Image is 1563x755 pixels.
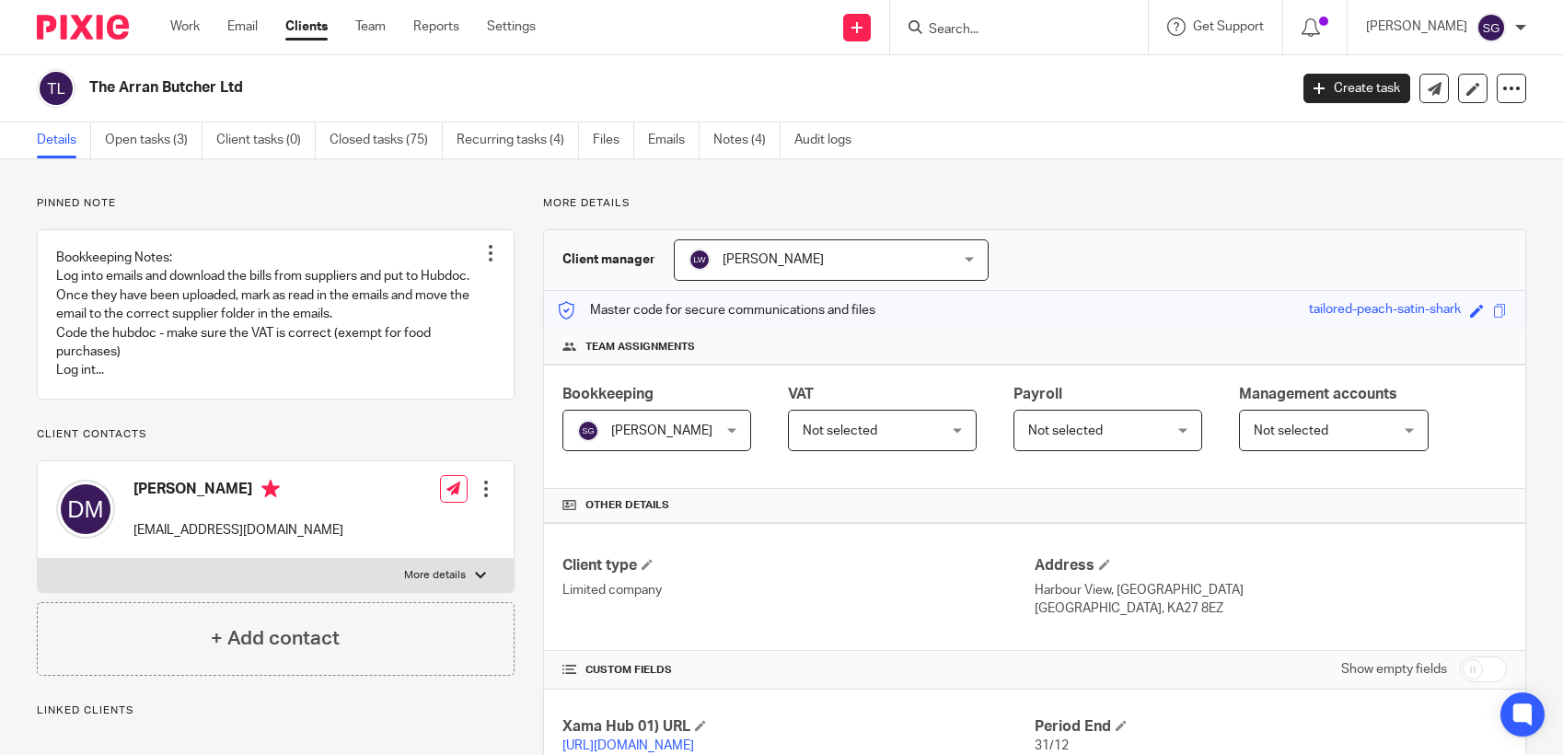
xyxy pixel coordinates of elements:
h4: [PERSON_NAME] [133,480,343,503]
a: Work [170,17,200,36]
a: Settings [487,17,536,36]
p: Harbour View, [GEOGRAPHIC_DATA] [1035,581,1507,599]
a: Notes (4) [713,122,781,158]
a: Closed tasks (75) [330,122,443,158]
label: Show empty fields [1341,660,1447,679]
p: Linked clients [37,703,515,718]
a: Recurring tasks (4) [457,122,579,158]
span: Get Support [1193,20,1264,33]
p: More details [404,568,466,583]
span: Not selected [1254,424,1328,437]
span: [PERSON_NAME] [611,424,712,437]
a: Details [37,122,91,158]
a: Email [227,17,258,36]
div: tailored-peach-satin-shark [1309,300,1461,321]
span: Management accounts [1239,387,1397,401]
a: Create task [1303,74,1410,103]
p: [EMAIL_ADDRESS][DOMAIN_NAME] [133,521,343,540]
a: Files [593,122,634,158]
a: Reports [413,17,459,36]
h4: Period End [1035,717,1507,737]
a: Emails [648,122,700,158]
p: [GEOGRAPHIC_DATA], KA27 8EZ [1035,599,1507,618]
p: More details [543,196,1526,211]
a: Open tasks (3) [105,122,203,158]
span: Not selected [803,424,877,437]
a: Team [355,17,386,36]
span: Bookkeeping [562,387,654,401]
span: 31/12 [1035,739,1069,752]
p: [PERSON_NAME] [1366,17,1467,36]
p: Pinned note [37,196,515,211]
p: Client contacts [37,427,515,442]
span: Team assignments [585,340,695,354]
input: Search [927,22,1093,39]
h4: CUSTOM FIELDS [562,663,1035,678]
i: Primary [261,480,280,498]
a: Clients [285,17,328,36]
img: Pixie [37,15,129,40]
span: Not selected [1028,424,1103,437]
a: Audit logs [794,122,865,158]
img: svg%3E [577,420,599,442]
a: Client tasks (0) [216,122,316,158]
h2: The Arran Butcher Ltd [89,78,1038,98]
h4: Client type [562,556,1035,575]
h4: Xama Hub 01) URL [562,717,1035,737]
span: VAT [788,387,814,401]
img: svg%3E [37,69,75,108]
h3: Client manager [562,250,655,269]
img: svg%3E [689,249,711,271]
a: [URL][DOMAIN_NAME] [562,739,694,752]
span: Payroll [1013,387,1062,401]
p: Limited company [562,581,1035,599]
h4: Address [1035,556,1507,575]
span: Other details [585,498,669,513]
img: svg%3E [56,480,115,539]
h4: + Add contact [211,624,340,653]
img: svg%3E [1476,13,1506,42]
p: Master code for secure communications and files [558,301,875,319]
span: [PERSON_NAME] [723,253,824,266]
